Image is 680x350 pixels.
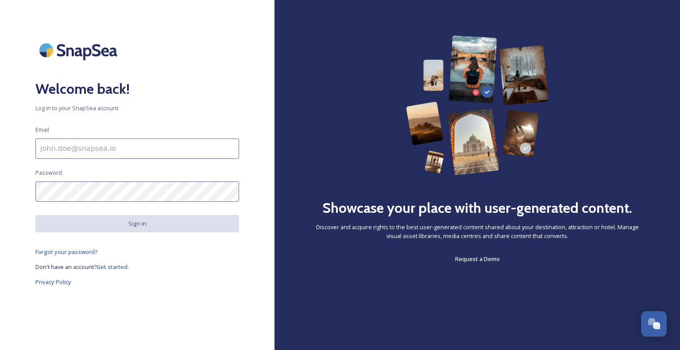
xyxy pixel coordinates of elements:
h2: Welcome back! [35,78,239,100]
img: 63b42ca75bacad526042e722_Group%20154-p-800.png [406,35,549,175]
span: Log in to your SnapSea account [35,104,239,112]
span: Request a Demo [455,255,500,263]
a: Don't have an account?Get started. [35,262,239,272]
span: Forgot your password? [35,248,98,256]
span: Get started. [97,263,129,271]
button: Sign in [35,215,239,232]
a: Forgot your password? [35,246,239,257]
input: john.doe@snapsea.io [35,138,239,159]
a: Privacy Policy [35,277,239,287]
h2: Showcase your place with user-generated content. [322,197,632,219]
img: SnapSea Logo [35,35,124,65]
span: Discover and acquire rights to the best user-generated content shared about your destination, att... [310,223,645,240]
span: Password [35,169,62,177]
button: Open Chat [641,311,667,337]
span: Privacy Policy [35,278,71,286]
span: Email [35,126,49,134]
span: Don't have an account? [35,263,97,271]
a: Request a Demo [455,254,500,264]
